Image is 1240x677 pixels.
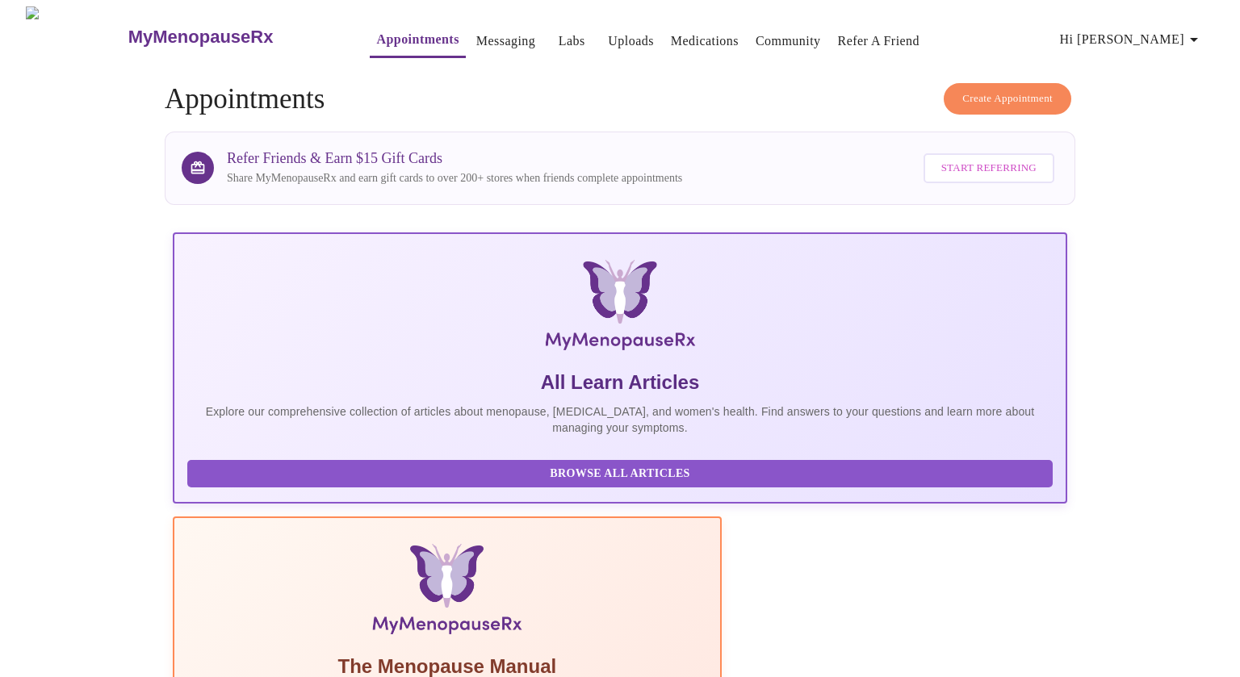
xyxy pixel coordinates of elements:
img: MyMenopauseRx Logo [321,260,918,357]
button: Uploads [601,25,660,57]
button: Messaging [470,25,542,57]
p: Explore our comprehensive collection of articles about menopause, [MEDICAL_DATA], and women's hea... [187,403,1053,436]
a: Appointments [376,28,459,51]
a: Refer a Friend [838,30,920,52]
span: Browse All Articles [203,464,1037,484]
button: Create Appointment [944,83,1071,115]
button: Community [749,25,827,57]
a: Uploads [608,30,654,52]
a: MyMenopauseRx [126,9,337,65]
a: Messaging [476,30,535,52]
span: Create Appointment [962,90,1053,108]
h5: All Learn Articles [187,370,1053,395]
h3: Refer Friends & Earn $15 Gift Cards [227,150,682,167]
button: Browse All Articles [187,460,1053,488]
h4: Appointments [165,83,1075,115]
button: Refer a Friend [832,25,927,57]
h3: MyMenopauseRx [128,27,274,48]
a: Community [756,30,821,52]
span: Start Referring [941,159,1037,178]
button: Appointments [370,23,465,58]
button: Hi [PERSON_NAME] [1054,23,1210,56]
button: Start Referring [924,153,1054,183]
a: Browse All Articles [187,466,1057,479]
a: Start Referring [920,145,1058,191]
img: Menopause Manual [270,544,624,641]
img: MyMenopauseRx Logo [26,6,126,67]
button: Labs [546,25,597,57]
a: Medications [671,30,739,52]
span: Hi [PERSON_NAME] [1060,28,1204,51]
p: Share MyMenopauseRx and earn gift cards to over 200+ stores when friends complete appointments [227,170,682,186]
a: Labs [559,30,585,52]
button: Medications [664,25,745,57]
